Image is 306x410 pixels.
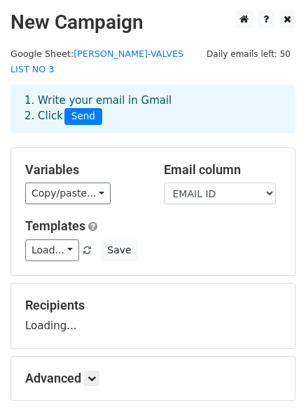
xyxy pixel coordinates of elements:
[11,48,183,75] small: Google Sheet:
[25,371,281,386] h5: Advanced
[11,48,183,75] a: [PERSON_NAME]-VALVES LIST NO 3
[11,11,295,34] h2: New Campaign
[25,298,281,334] div: Loading...
[164,162,281,178] h5: Email column
[25,183,111,204] a: Copy/paste...
[64,108,102,125] span: Send
[202,46,295,62] span: Daily emails left: 50
[25,218,85,233] a: Templates
[14,93,292,125] div: 1. Write your email in Gmail 2. Click
[25,298,281,313] h5: Recipients
[25,239,79,261] a: Load...
[202,48,295,59] a: Daily emails left: 50
[25,162,143,178] h5: Variables
[101,239,137,261] button: Save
